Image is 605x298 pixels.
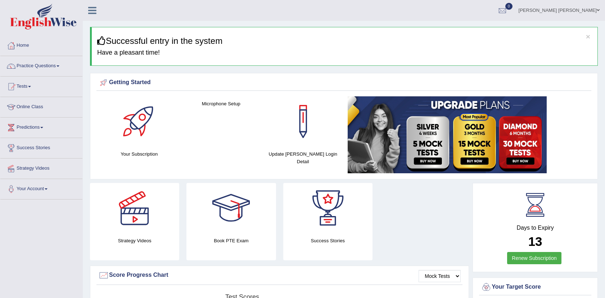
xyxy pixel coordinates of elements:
[186,237,276,244] h4: Book PTE Exam
[97,36,592,46] h3: Successful entry in the system
[90,237,179,244] h4: Strategy Videos
[505,3,513,10] span: 0
[0,118,82,136] a: Predictions
[507,252,561,264] a: Renew Subscription
[0,138,82,156] a: Success Stories
[266,150,340,165] h4: Update [PERSON_NAME] Login Detail
[98,77,590,88] div: Getting Started
[97,49,592,56] h4: Have a pleasant time!
[348,96,547,173] img: small5.jpg
[184,100,259,107] h4: Microphone Setup
[102,150,177,158] h4: Your Subscription
[481,282,590,293] div: Your Target Score
[528,234,542,248] b: 13
[283,237,373,244] h4: Success Stories
[0,179,82,197] a: Your Account
[0,77,82,95] a: Tests
[0,97,82,115] a: Online Class
[586,33,590,40] button: ×
[98,270,461,281] div: Score Progress Chart
[0,36,82,54] a: Home
[0,159,82,176] a: Strategy Videos
[481,225,590,231] h4: Days to Expiry
[0,56,82,74] a: Practice Questions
